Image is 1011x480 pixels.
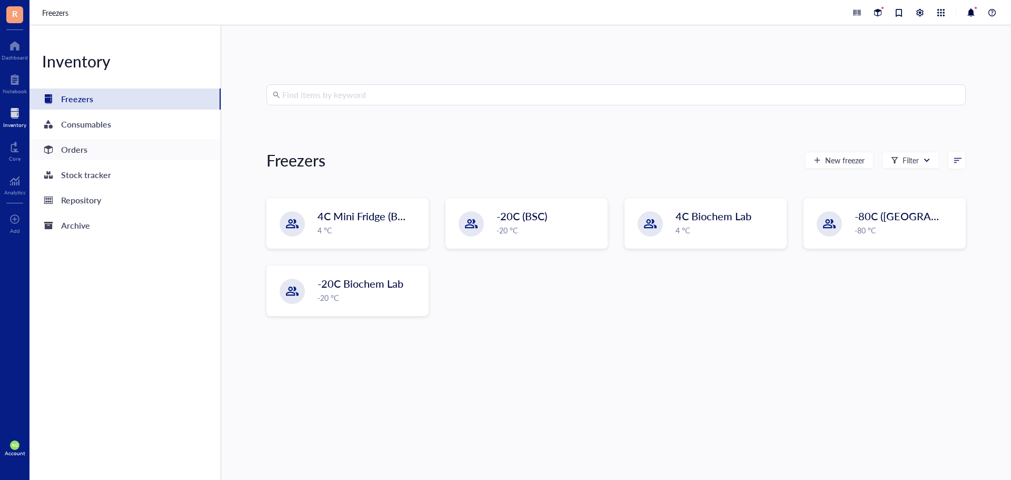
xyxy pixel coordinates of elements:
a: Dashboard [2,37,28,61]
div: 4 °C [318,224,422,236]
span: NG [12,443,17,447]
span: 4C Biochem Lab [676,209,751,223]
div: Notebook [3,88,27,94]
span: New freezer [825,156,865,164]
div: Filter [903,154,919,166]
div: Analytics [4,189,25,195]
div: Repository [61,193,101,208]
div: Add [10,228,20,234]
div: 4 °C [676,224,780,236]
a: Archive [29,215,221,236]
a: Consumables [29,114,221,135]
a: Freezers [42,7,71,18]
div: Inventory [29,51,221,72]
div: -20 °C [318,292,422,303]
a: Notebook [3,71,27,94]
span: -80C ([GEOGRAPHIC_DATA]) [855,209,994,223]
a: Analytics [4,172,25,195]
span: -20C Biochem Lab [318,276,403,291]
a: Stock tracker [29,164,221,185]
span: 4C Mini Fridge (BSC) [318,209,413,223]
button: New freezer [805,152,874,169]
div: Core [9,155,21,162]
a: Inventory [3,105,26,128]
div: Consumables [61,117,111,132]
a: Core [9,139,21,162]
div: Orders [61,142,87,157]
div: Account [5,450,25,456]
div: Dashboard [2,54,28,61]
a: Repository [29,190,221,211]
div: -80 °C [855,224,959,236]
a: Orders [29,139,221,160]
a: Freezers [29,89,221,110]
div: -20 °C [497,224,601,236]
span: R [12,7,17,20]
span: -20C (BSC) [497,209,547,223]
div: Inventory [3,122,26,128]
div: Freezers [61,92,93,106]
div: Freezers [266,150,325,171]
div: Stock tracker [61,168,111,182]
div: Archive [61,218,90,233]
